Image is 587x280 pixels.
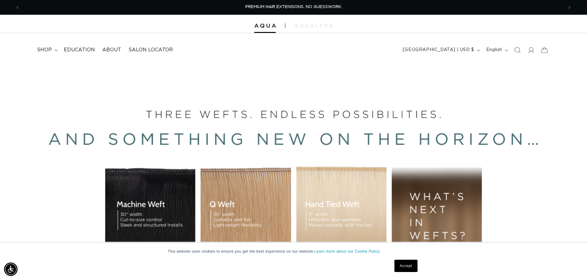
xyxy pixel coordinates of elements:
button: Next announcement [563,2,576,13]
button: [GEOGRAPHIC_DATA] | USD $ [399,44,483,56]
button: Previous announcement [11,2,24,13]
span: shop [37,47,52,53]
span: [GEOGRAPHIC_DATA] | USD $ [403,47,474,53]
span: PREMIUM HAIR EXTENSIONS. NO GUESSWORK. [245,5,342,9]
a: About [99,43,125,57]
p: This website uses cookies to ensure you get the best experience on our website. [168,249,419,254]
a: Accept [394,260,417,272]
a: Education [60,43,99,57]
span: Education [64,47,95,53]
span: Salon Locator [128,47,173,53]
a: Learn more about our Cookie Policy. [314,249,381,254]
img: Aqua Hair Extensions [254,24,276,28]
button: English [483,44,511,56]
summary: shop [33,43,60,57]
iframe: Chat Widget [556,250,587,280]
a: Salon Locator [125,43,177,57]
summary: Search [511,43,524,57]
img: aqualyna.com [295,24,333,27]
div: Accessibility Menu [4,262,18,276]
span: About [102,47,121,53]
span: English [486,47,502,53]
